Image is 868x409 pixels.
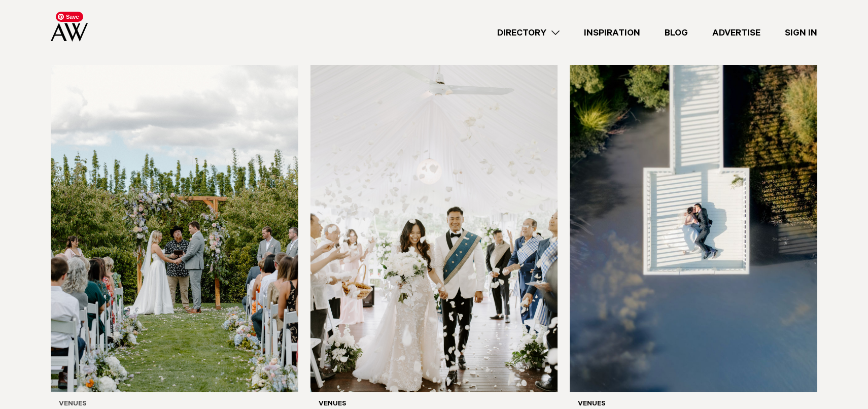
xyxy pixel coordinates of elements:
[773,26,829,40] a: Sign In
[51,23,88,42] img: Auckland Weddings Logo
[572,26,652,40] a: Inspiration
[485,26,572,40] a: Directory
[319,400,550,409] h6: Venues
[578,400,809,409] h6: Venues
[51,60,298,392] img: Ceremony styling at Markovina Estate
[570,60,817,392] img: Auckland Weddings Venues | Abel Estate
[59,400,290,409] h6: Venues
[310,60,558,392] img: Auckland Weddings Venues | Bracu Estate
[700,26,773,40] a: Advertise
[56,12,83,22] span: Save
[652,26,700,40] a: Blog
